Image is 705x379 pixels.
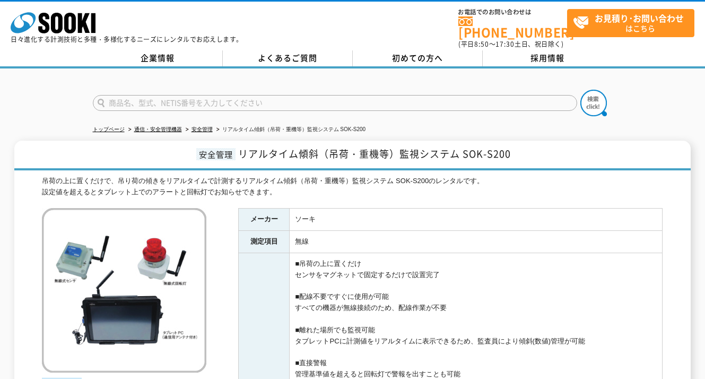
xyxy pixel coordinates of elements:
[353,50,483,66] a: 初めての方へ
[595,12,684,24] strong: お見積り･お問い合わせ
[290,231,663,253] td: 無線
[474,39,489,49] span: 8:50
[238,147,511,161] span: リアルタイム傾斜（吊荷・重機等）監視システム SOK-S200
[483,50,613,66] a: 採用情報
[458,16,567,38] a: [PHONE_NUMBER]
[573,10,694,36] span: はこちら
[290,209,663,231] td: ソーキ
[458,39,563,49] span: (平日 ～ 土日、祝日除く)
[134,126,182,132] a: 通信・安全管理機器
[239,231,290,253] th: 測定項目
[196,148,236,160] span: 安全管理
[42,208,206,373] img: リアルタイム傾斜（吊荷・重機等）監視システム SOK-S200
[458,9,567,15] span: お電話でのお問い合わせは
[11,36,243,42] p: 日々進化する計測技術と多種・多様化するニーズにレンタルでお応えします。
[42,176,663,198] div: 吊荷の上に置くだけで、吊り荷の傾きをリアルタイムで計測するリアルタイム傾斜（吊荷・重機等）監視システム SOK-S200のレンタルです。 設定値を超えるとタブレット上でのアラートと回転灯でお知ら...
[214,124,366,135] li: リアルタイム傾斜（吊荷・重機等）監視システム SOK-S200
[223,50,353,66] a: よくあるご質問
[93,126,125,132] a: トップページ
[93,95,577,111] input: 商品名、型式、NETIS番号を入力してください
[192,126,213,132] a: 安全管理
[239,209,290,231] th: メーカー
[392,52,443,64] span: 初めての方へ
[495,39,515,49] span: 17:30
[93,50,223,66] a: 企業情報
[567,9,694,37] a: お見積り･お問い合わせはこちら
[580,90,607,116] img: btn_search.png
